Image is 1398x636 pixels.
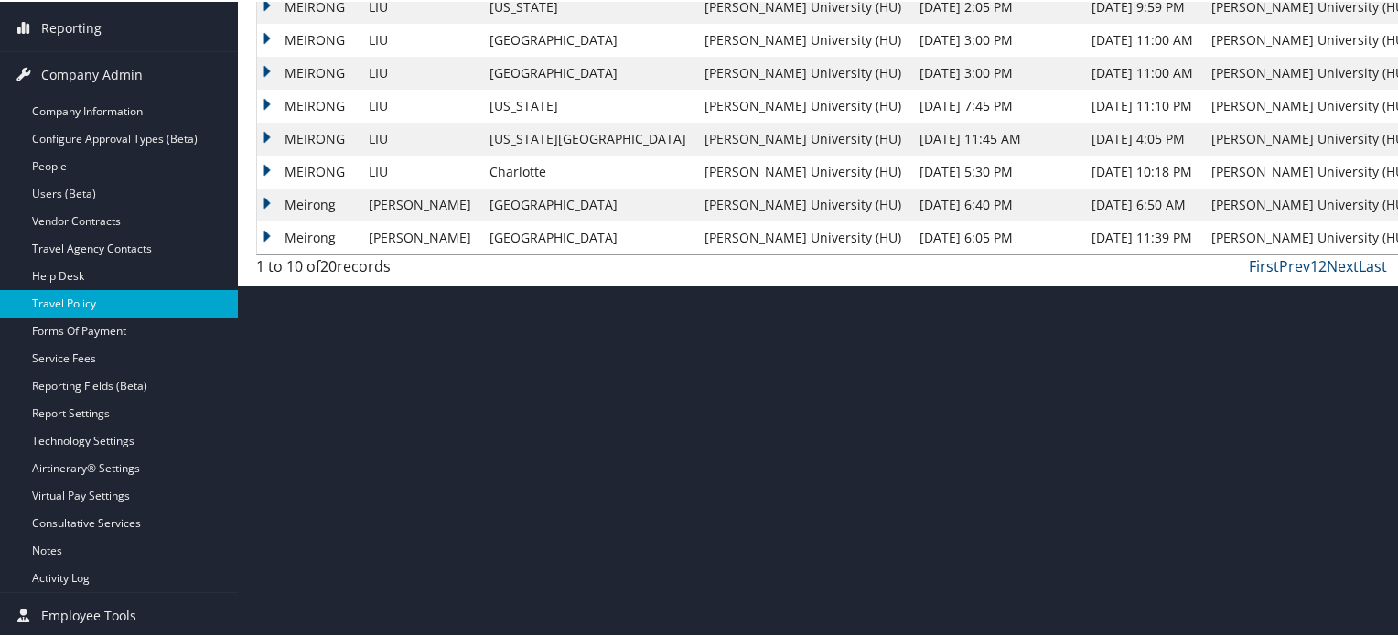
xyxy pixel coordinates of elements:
td: [DATE] 10:18 PM [1082,154,1202,187]
td: [DATE] 6:40 PM [910,187,1082,220]
a: Next [1327,254,1359,275]
td: [US_STATE] [480,88,695,121]
td: [DATE] 11:45 AM [910,121,1082,154]
td: MEIRONG [257,154,360,187]
td: [DATE] 11:00 AM [1082,55,1202,88]
td: LIU [360,121,480,154]
td: [GEOGRAPHIC_DATA] [480,55,695,88]
td: [PERSON_NAME] University (HU) [695,154,910,187]
td: MEIRONG [257,55,360,88]
td: [US_STATE][GEOGRAPHIC_DATA] [480,121,695,154]
span: Reporting [41,4,102,49]
td: [PERSON_NAME] University (HU) [695,220,910,253]
td: [DATE] 6:05 PM [910,220,1082,253]
td: LIU [360,154,480,187]
td: MEIRONG [257,88,360,121]
td: [GEOGRAPHIC_DATA] [480,187,695,220]
td: [PERSON_NAME] University (HU) [695,121,910,154]
td: [DATE] 4:05 PM [1082,121,1202,154]
td: [DATE] 3:00 PM [910,22,1082,55]
td: [DATE] 3:00 PM [910,55,1082,88]
a: 2 [1318,254,1327,275]
td: [DATE] 11:10 PM [1082,88,1202,121]
span: Company Admin [41,50,143,96]
td: MEIRONG [257,22,360,55]
td: Meirong [257,187,360,220]
td: [PERSON_NAME] University (HU) [695,22,910,55]
td: [PERSON_NAME] University (HU) [695,88,910,121]
a: First [1249,254,1279,275]
span: 20 [320,254,337,275]
td: LIU [360,88,480,121]
td: [PERSON_NAME] University (HU) [695,187,910,220]
td: [DATE] 11:00 AM [1082,22,1202,55]
td: [DATE] 6:50 AM [1082,187,1202,220]
td: [DATE] 7:45 PM [910,88,1082,121]
div: 1 to 10 of records [256,253,519,285]
td: [DATE] 11:39 PM [1082,220,1202,253]
td: [PERSON_NAME] [360,187,480,220]
td: Charlotte [480,154,695,187]
td: LIU [360,55,480,88]
td: [DATE] 5:30 PM [910,154,1082,187]
a: Prev [1279,254,1310,275]
a: 1 [1310,254,1318,275]
td: [PERSON_NAME] University (HU) [695,55,910,88]
td: MEIRONG [257,121,360,154]
td: Meirong [257,220,360,253]
td: [GEOGRAPHIC_DATA] [480,220,695,253]
td: [PERSON_NAME] [360,220,480,253]
a: Last [1359,254,1387,275]
td: [GEOGRAPHIC_DATA] [480,22,695,55]
td: LIU [360,22,480,55]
